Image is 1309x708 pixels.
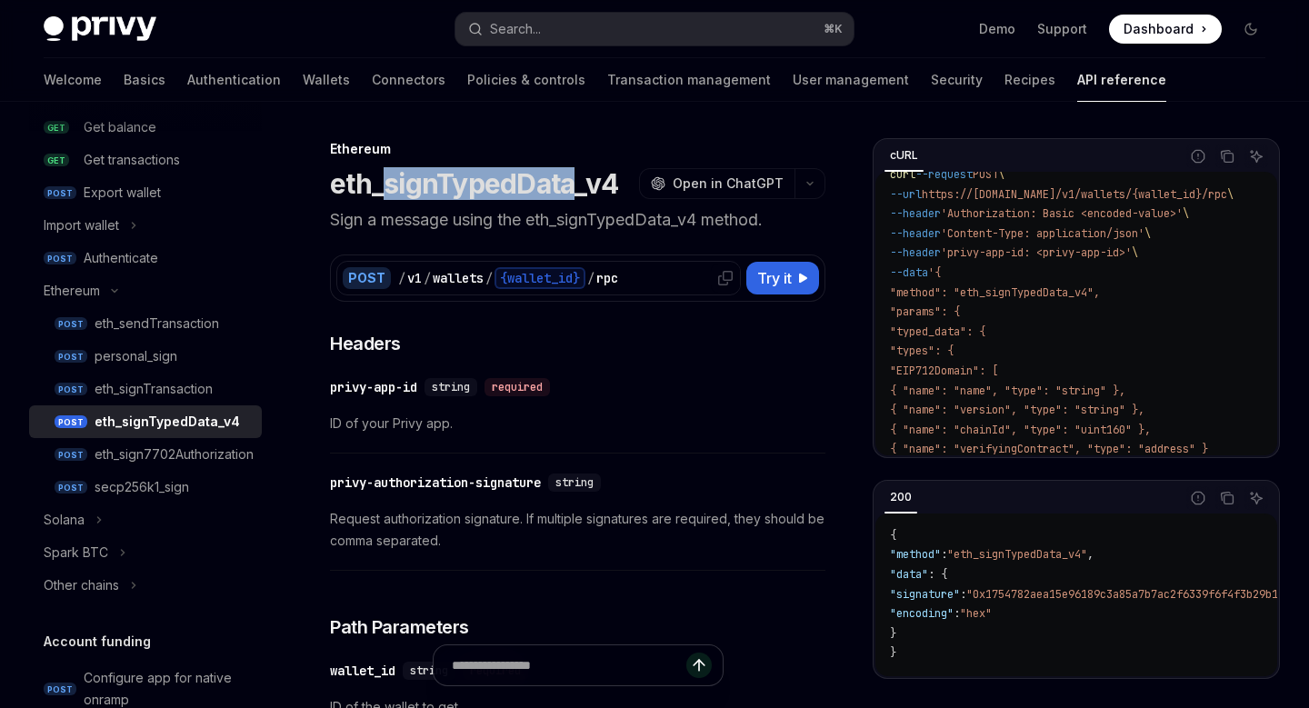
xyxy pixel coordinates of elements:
[95,313,219,334] div: eth_sendTransaction
[954,606,960,621] span: :
[490,18,541,40] div: Search...
[824,22,843,36] span: ⌘ K
[44,574,119,596] div: Other chains
[29,405,262,438] a: POSTeth_signTypedData_v4
[1077,58,1166,102] a: API reference
[757,267,792,289] span: Try it
[915,167,973,182] span: --request
[1037,20,1087,38] a: Support
[95,378,213,400] div: eth_signTransaction
[639,168,794,199] button: Open in ChatGPT
[485,378,550,396] div: required
[890,285,1100,300] span: "method": "eth_signTypedData_v4",
[1183,206,1189,221] span: \
[1244,486,1268,510] button: Ask AI
[890,226,941,241] span: --header
[124,58,165,102] a: Basics
[928,567,947,582] span: : {
[330,508,825,552] span: Request authorization signature. If multiple signatures are required, they should be comma separa...
[95,411,240,433] div: eth_signTypedData_v4
[95,476,189,498] div: secp256k1_sign
[330,413,825,434] span: ID of your Privy app.
[928,265,941,280] span: '{
[29,471,262,504] a: POSTsecp256k1_sign
[941,206,1183,221] span: 'Authorization: Basic <encoded-value>'
[44,280,100,302] div: Ethereum
[890,442,1208,456] span: { "name": "verifyingContract", "type": "address" }
[467,58,585,102] a: Policies & controls
[555,475,594,490] span: string
[890,324,985,339] span: "typed_data": {
[746,262,819,294] button: Try it
[424,269,431,287] div: /
[1186,145,1210,168] button: Report incorrect code
[29,504,262,536] button: Toggle Solana section
[973,167,998,182] span: POST
[884,486,917,508] div: 200
[44,252,76,265] span: POST
[55,481,87,494] span: POST
[303,58,350,102] a: Wallets
[890,587,960,602] span: "signature"
[890,167,915,182] span: curl
[890,364,998,378] span: "EIP712Domain": [
[1215,145,1239,168] button: Copy the contents from the code block
[44,542,108,563] div: Spark BTC
[95,345,177,367] div: personal_sign
[922,187,1227,202] span: https://[DOMAIN_NAME]/v1/wallets/{wallet_id}/rpc
[793,58,909,102] a: User management
[29,340,262,373] a: POSTpersonal_sign
[1087,547,1094,562] span: ,
[407,269,422,287] div: v1
[931,58,983,102] a: Security
[29,242,262,274] a: POSTAuthenticate
[1004,58,1055,102] a: Recipes
[495,267,585,289] div: {wallet_id}
[941,245,1132,260] span: 'privy-app-id: <privy-app-id>'
[330,474,541,492] div: privy-authorization-signature
[1186,486,1210,510] button: Report incorrect code
[330,167,618,200] h1: eth_signTypedData_v4
[947,547,1087,562] span: "eth_signTypedData_v4"
[890,265,928,280] span: --data
[398,269,405,287] div: /
[29,536,262,569] button: Toggle Spark BTC section
[890,245,941,260] span: --header
[455,13,853,45] button: Open search
[890,423,1151,437] span: { "name": "chainId", "type": "uint160" },
[330,378,417,396] div: privy-app-id
[55,415,87,429] span: POST
[1215,486,1239,510] button: Copy the contents from the code block
[29,373,262,405] a: POSTeth_signTransaction
[1244,145,1268,168] button: Ask AI
[890,403,1144,417] span: { "name": "version", "type": "string" },
[372,58,445,102] a: Connectors
[960,606,992,621] span: "hex"
[998,167,1004,182] span: \
[44,509,85,531] div: Solana
[890,344,954,358] span: "types": {
[890,626,896,641] span: }
[330,331,401,356] span: Headers
[29,209,262,242] button: Toggle Import wallet section
[485,269,493,287] div: /
[890,528,896,543] span: {
[607,58,771,102] a: Transaction management
[55,317,87,331] span: POST
[890,645,896,660] span: }
[55,350,87,364] span: POST
[29,307,262,340] a: POSTeth_sendTransaction
[1227,187,1234,202] span: \
[44,154,69,167] span: GET
[44,186,76,200] span: POST
[1132,245,1138,260] span: \
[433,269,484,287] div: wallets
[979,20,1015,38] a: Demo
[432,380,470,394] span: string
[890,304,960,319] span: "params": {
[1236,15,1265,44] button: Toggle dark mode
[44,631,151,653] h5: Account funding
[330,207,825,233] p: Sign a message using the eth_signTypedData_v4 method.
[29,438,262,471] a: POSTeth_sign7702Authorization
[890,187,922,202] span: --url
